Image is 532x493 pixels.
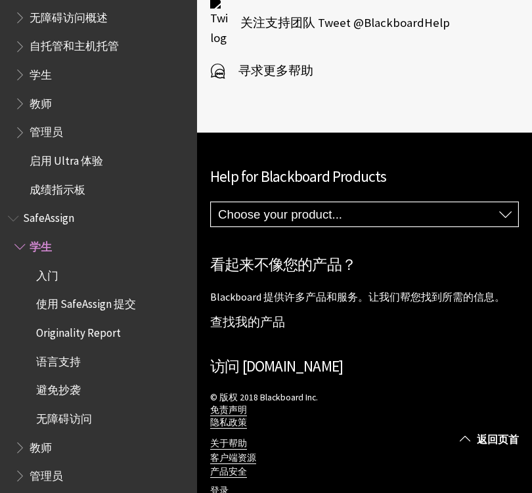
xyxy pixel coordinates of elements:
h2: Help for Blackboard Products [210,165,519,188]
span: 关注支持团队 Tweet @BlackboardHelp [227,13,450,33]
span: 学生 [30,236,52,253]
a: 查找我的产品 [210,314,285,330]
span: 管理员 [30,465,63,482]
p: Blackboard 提供许多产品和服务。让我们帮您找到所需的信息。 [210,289,519,304]
a: 关于帮助 [210,438,247,450]
a: 返回页首 [450,427,532,452]
a: 隐私政策 [210,417,247,429]
nav: Book outline for Blackboard SafeAssign [8,207,189,488]
span: 无障碍访问概述 [30,7,108,24]
span: 入门 [36,265,58,282]
span: Originality Report [36,322,121,339]
a: 客户端资源 [210,452,256,464]
span: 成绩指示板 [30,179,85,196]
span: SafeAssign [23,207,74,225]
span: 避免抄袭 [36,379,81,397]
a: 访问 [DOMAIN_NAME] [210,356,343,375]
p: © 版权 2018 Blackboard Inc. [210,391,519,429]
span: 自托管和主机托管 [30,35,119,53]
span: 启用 Ultra 体验 [30,150,103,167]
span: 语言支持 [36,351,81,368]
h2: 看起来不像您的产品？ [210,253,519,276]
span: 无障碍访问 [36,408,92,425]
span: 教师 [30,93,52,110]
a: 寻求更多帮助 [210,61,313,81]
a: 免责声明 [210,404,247,416]
span: 教师 [30,437,52,454]
span: 寻求更多帮助 [225,61,313,81]
a: 产品安全 [210,466,247,478]
span: 学生 [30,64,52,81]
span: 使用 SafeAssign 提交 [36,293,136,311]
span: 管理员 [30,121,63,139]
